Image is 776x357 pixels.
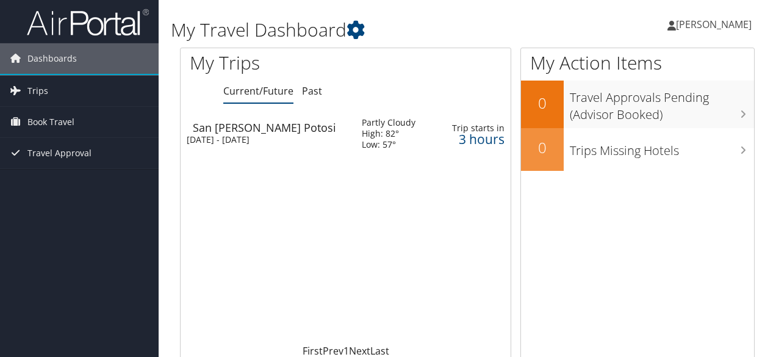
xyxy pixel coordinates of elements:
[27,8,149,37] img: airportal-logo.png
[171,17,566,43] h1: My Travel Dashboard
[362,128,415,139] div: High: 82°
[362,139,415,150] div: Low: 57°
[521,50,754,76] h1: My Action Items
[570,136,754,159] h3: Trips Missing Hotels
[362,117,415,128] div: Partly Cloudy
[521,137,564,158] h2: 0
[447,134,505,145] div: 3 hours
[521,93,564,114] h2: 0
[27,107,74,137] span: Book Travel
[223,84,293,98] a: Current/Future
[190,50,364,76] h1: My Trips
[521,81,754,128] a: 0Travel Approvals Pending (Advisor Booked)
[187,134,343,145] div: [DATE] - [DATE]
[570,83,754,123] h3: Travel Approvals Pending (Advisor Booked)
[27,138,92,168] span: Travel Approval
[27,43,77,74] span: Dashboards
[193,122,350,133] div: San [PERSON_NAME] Potosi
[521,128,754,171] a: 0Trips Missing Hotels
[27,76,48,106] span: Trips
[676,18,752,31] span: [PERSON_NAME]
[447,123,505,134] div: Trip starts in
[667,6,764,43] a: [PERSON_NAME]
[302,84,322,98] a: Past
